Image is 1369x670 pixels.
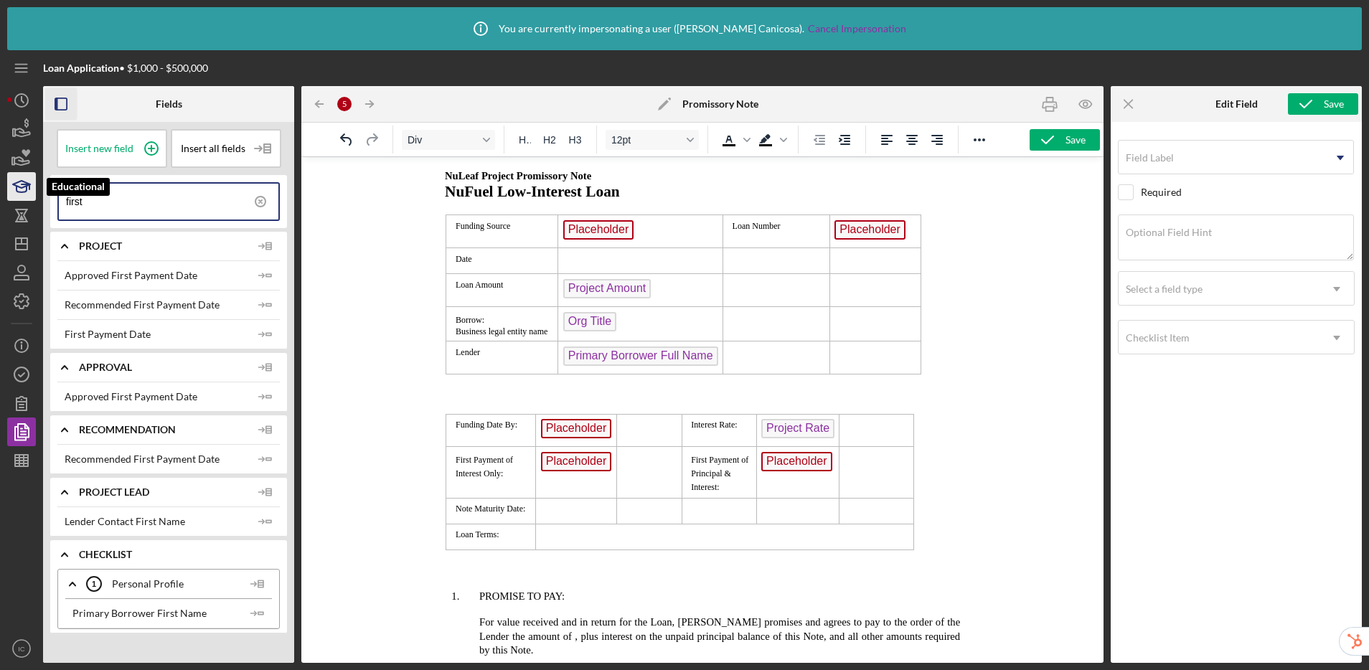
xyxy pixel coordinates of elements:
[1065,129,1086,151] div: Save
[79,424,251,435] span: Recommendation
[181,143,245,154] span: Insert all fields
[334,130,359,150] button: Undo
[65,453,220,465] div: Recommended First Payment Date
[1126,332,1190,344] div: Checklist Item
[337,97,352,111] div: 5
[569,134,582,146] span: H3
[1126,152,1174,164] label: Field Label
[156,98,182,110] div: Fields
[1126,227,1212,238] label: Optional Field Hint
[65,270,197,281] div: Approved First Payment Date
[1324,93,1344,115] div: Save
[717,130,753,150] div: Text color Black
[606,130,699,150] button: Font size 12pt
[1215,98,1258,110] div: Edit Field
[79,549,280,560] span: Checklist
[1126,283,1203,295] div: Select a field type
[463,11,906,47] div: You are currently impersonating a user ( [PERSON_NAME] Canicosa ).
[65,516,185,527] div: Lender Contact First Name
[7,634,36,663] button: IC
[967,130,992,150] button: Reveal or hide additional toolbar items
[66,184,278,220] input: Search for an existing field
[1288,93,1358,115] button: Save
[79,486,251,498] span: Project Lead
[382,157,1023,663] iframe: Rich Text Area
[808,23,906,34] a: Cancel Impersonation
[72,608,207,619] div: Primary Borrower First Name
[682,98,758,110] b: Promissory Note
[408,134,478,146] span: Div
[1030,129,1100,151] button: Save
[65,143,133,154] span: Insert new field
[65,329,151,340] div: First Payment Date
[543,134,556,146] span: H2
[359,130,384,150] button: Redo
[925,130,949,150] button: Align right
[753,130,789,150] div: Background color Black
[87,566,243,602] div: Personal Profile
[18,645,25,653] text: IC
[79,240,251,252] span: Project
[43,62,119,74] b: Loan Application
[519,134,531,146] span: H1
[513,130,537,150] button: Heading 1
[1141,187,1182,198] div: Required
[537,130,563,150] button: Heading 2
[65,299,220,311] div: Recommended First Payment Date
[563,130,588,150] button: Heading 3
[92,580,96,588] tspan: 1
[832,130,857,150] button: Increase indent
[402,130,495,150] button: Format Div
[65,391,197,402] div: Approved First Payment Date
[875,130,899,150] button: Align left
[611,134,682,146] span: 12pt
[807,130,832,150] button: Decrease indent
[900,130,924,150] button: Align center
[79,362,251,373] span: Approval
[43,62,208,74] div: • $1,000 - $500,000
